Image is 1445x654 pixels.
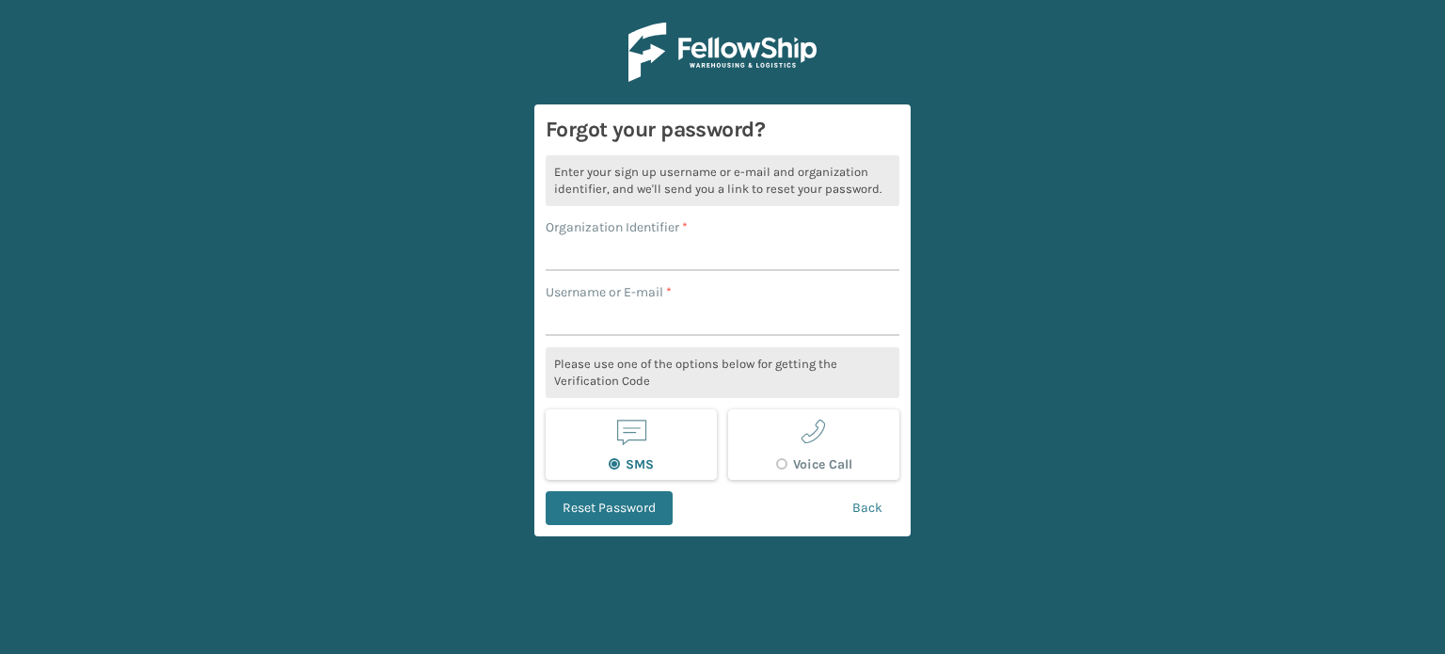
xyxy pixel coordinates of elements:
[546,116,899,144] h3: Forgot your password?
[776,456,852,472] label: Voice Call
[546,491,673,525] button: Reset Password
[835,491,899,525] a: Back
[628,23,817,82] img: Logo
[546,217,688,237] label: Organization Identifier
[546,155,899,206] p: Enter your sign up username or e-mail and organization identifier, and we'll send you a link to r...
[546,347,899,398] p: Please use one of the options below for getting the Verification Code
[609,456,654,472] label: SMS
[546,282,672,302] label: Username or E-mail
